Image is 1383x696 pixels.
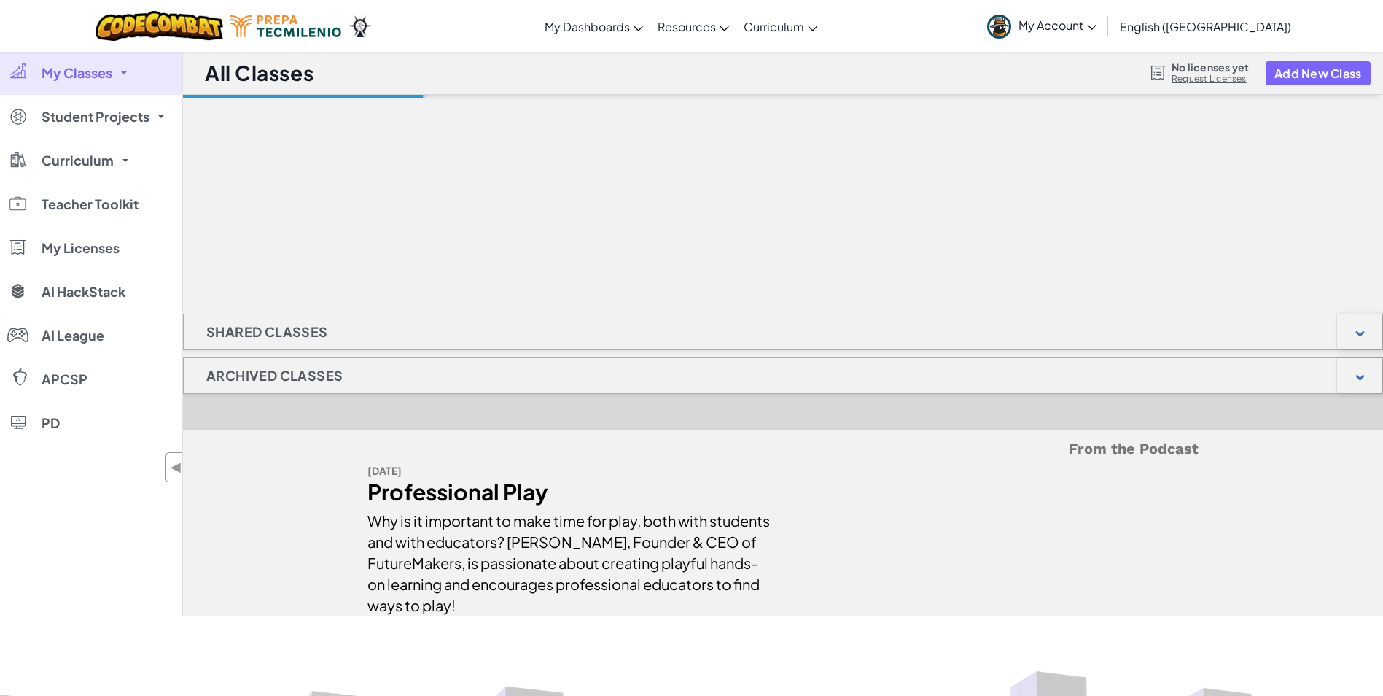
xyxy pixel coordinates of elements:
div: Professional Play [367,482,772,503]
div: [DATE] [367,460,772,482]
span: Resources [658,19,716,34]
span: ◀ [170,457,182,478]
span: My Dashboards [545,19,630,34]
div: Why is it important to make time for play, both with students and with educators? [PERSON_NAME], ... [367,503,772,616]
a: Request Licenses [1172,73,1249,85]
span: My Licenses [42,241,120,255]
span: Curriculum [42,154,114,167]
img: Ozaria [348,15,372,37]
button: Add New Class [1266,61,1371,85]
span: Teacher Toolkit [42,198,139,211]
img: avatar [987,15,1011,39]
span: English ([GEOGRAPHIC_DATA]) [1120,19,1291,34]
span: No licenses yet [1172,61,1249,73]
span: AI League [42,329,104,342]
a: Resources [650,7,736,46]
span: Curriculum [744,19,804,34]
h5: From the Podcast [367,438,1199,460]
h1: All Classes [205,59,313,87]
h1: Archived Classes [184,357,365,394]
span: AI HackStack [42,285,125,298]
span: My Classes [42,66,112,80]
span: My Account [1018,18,1096,33]
span: Student Projects [42,110,149,123]
h1: Shared Classes [184,314,351,350]
a: Curriculum [736,7,825,46]
img: Tecmilenio logo [230,15,341,37]
img: CodeCombat logo [96,11,223,41]
a: My Account [980,3,1104,49]
a: English ([GEOGRAPHIC_DATA]) [1113,7,1298,46]
a: My Dashboards [537,7,650,46]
